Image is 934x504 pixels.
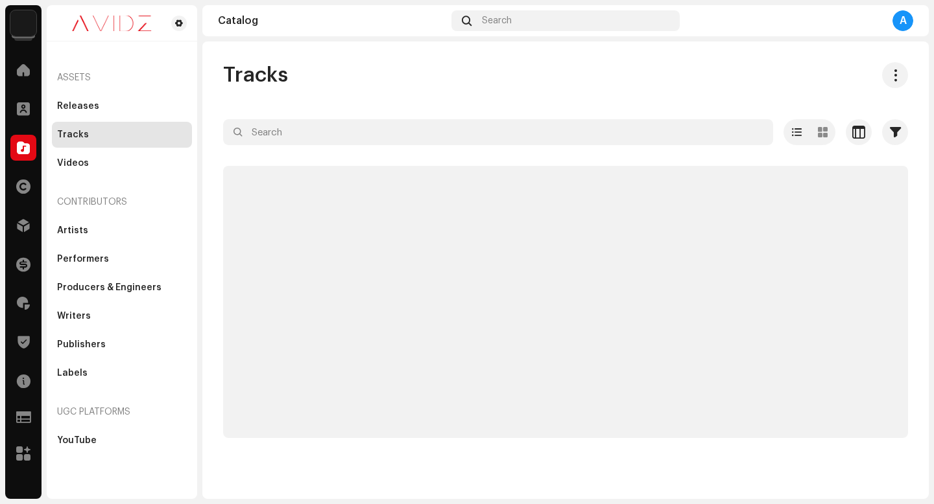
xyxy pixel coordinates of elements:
[57,368,88,378] div: Labels
[57,130,89,140] div: Tracks
[57,311,91,321] div: Writers
[57,339,106,350] div: Publishers
[52,150,192,176] re-m-nav-item: Videos
[57,282,162,293] div: Producers & Engineers
[10,10,36,36] img: 10d72f0b-d06a-424f-aeaa-9c9f537e57b6
[52,275,192,301] re-m-nav-item: Producers & Engineers
[52,93,192,119] re-m-nav-item: Releases
[57,158,89,168] div: Videos
[57,16,166,31] img: 0c631eef-60b6-411a-a233-6856366a70de
[52,218,192,244] re-m-nav-item: Artists
[52,62,192,93] re-a-nav-header: Assets
[52,360,192,386] re-m-nav-item: Labels
[892,10,913,31] div: A
[52,303,192,329] re-m-nav-item: Writers
[57,254,109,264] div: Performers
[52,246,192,272] re-m-nav-item: Performers
[52,428,192,453] re-m-nav-item: YouTube
[223,62,288,88] span: Tracks
[57,101,99,111] div: Releases
[52,396,192,428] re-a-nav-header: UGC Platforms
[52,332,192,358] re-m-nav-item: Publishers
[52,187,192,218] re-a-nav-header: Contributors
[52,122,192,148] re-m-nav-item: Tracks
[482,16,512,26] span: Search
[57,435,97,446] div: YouTube
[218,16,446,26] div: Catalog
[223,119,773,145] input: Search
[57,225,88,236] div: Artists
